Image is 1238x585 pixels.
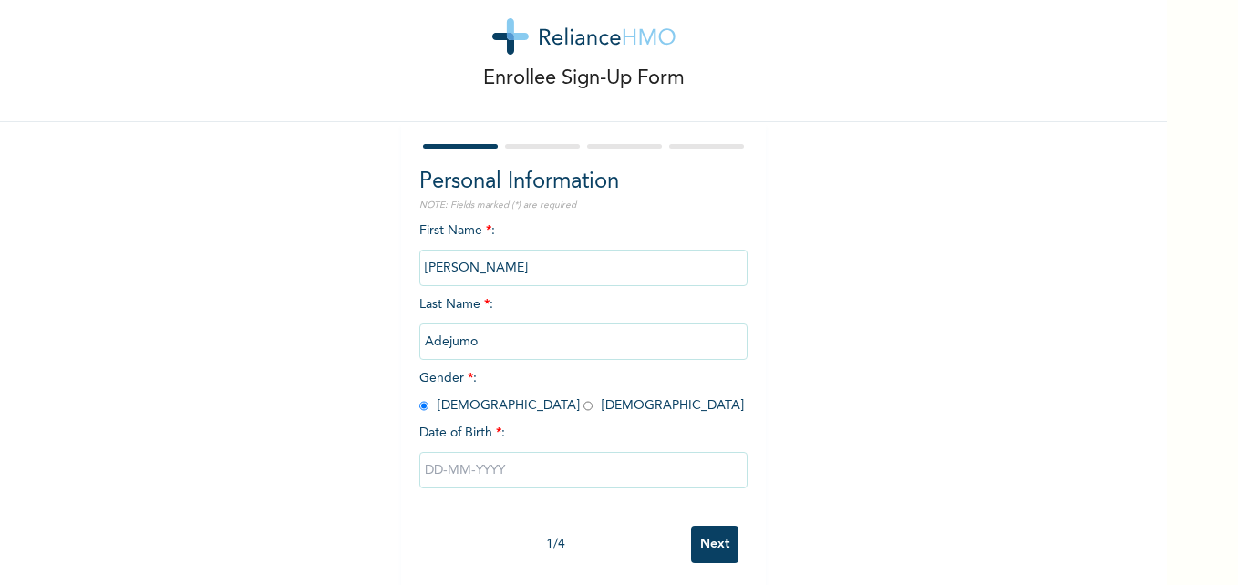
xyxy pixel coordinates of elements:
h2: Personal Information [419,166,748,199]
span: Gender : [DEMOGRAPHIC_DATA] [DEMOGRAPHIC_DATA] [419,372,744,412]
div: 1 / 4 [419,535,691,554]
span: Date of Birth : [419,424,505,443]
p: Enrollee Sign-Up Form [483,64,685,94]
input: Enter your last name [419,323,748,360]
span: Last Name : [419,298,748,348]
input: Enter your first name [419,250,748,286]
span: First Name : [419,224,748,274]
input: DD-MM-YYYY [419,452,748,488]
p: NOTE: Fields marked (*) are required [419,199,748,212]
input: Next [691,526,738,563]
img: logo [492,18,676,55]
